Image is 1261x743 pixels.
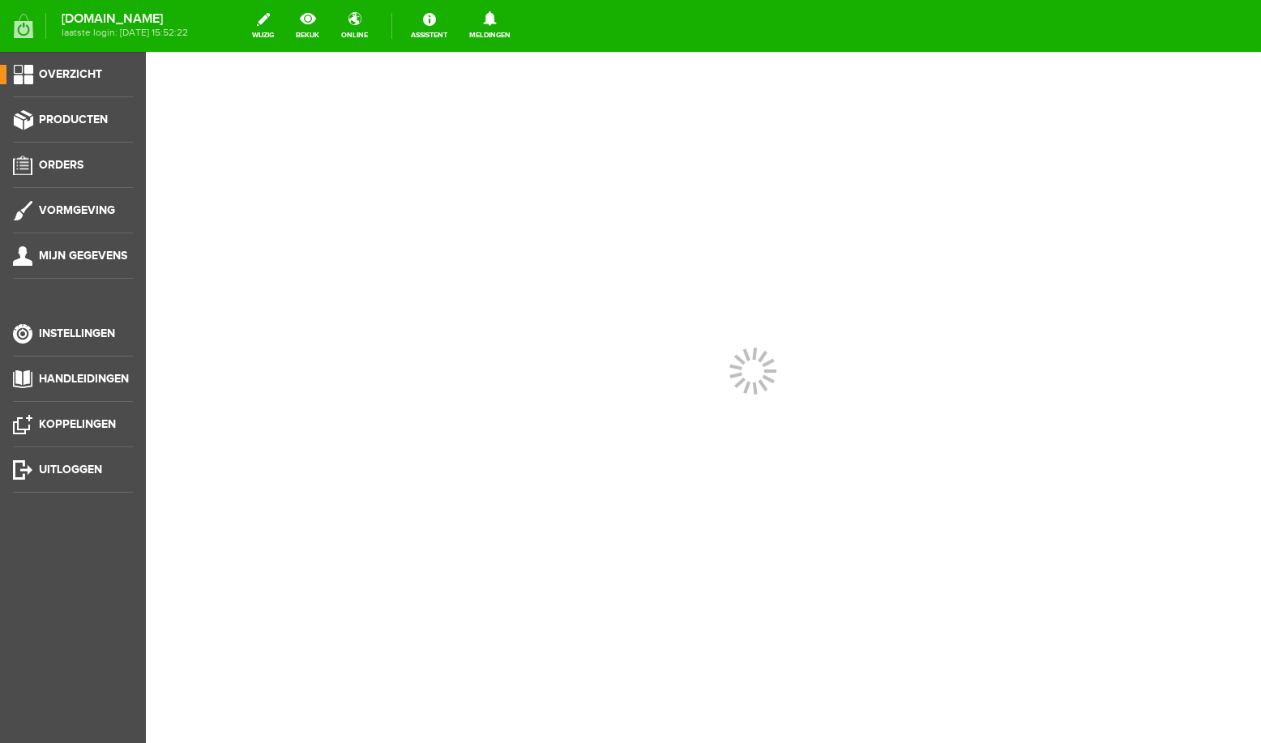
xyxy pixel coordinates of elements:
[39,67,102,81] span: Overzicht
[39,327,115,340] span: Instellingen
[286,8,329,44] a: bekijk
[39,249,127,263] span: Mijn gegevens
[62,15,188,23] strong: [DOMAIN_NAME]
[401,8,457,44] a: Assistent
[39,158,83,172] span: Orders
[39,372,129,386] span: Handleidingen
[39,113,108,126] span: Producten
[242,8,284,44] a: wijzig
[331,8,378,44] a: online
[460,8,520,44] a: Meldingen
[39,203,115,217] span: Vormgeving
[39,417,116,431] span: Koppelingen
[62,28,188,37] span: laatste login: [DATE] 15:52:22
[39,463,102,476] span: Uitloggen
